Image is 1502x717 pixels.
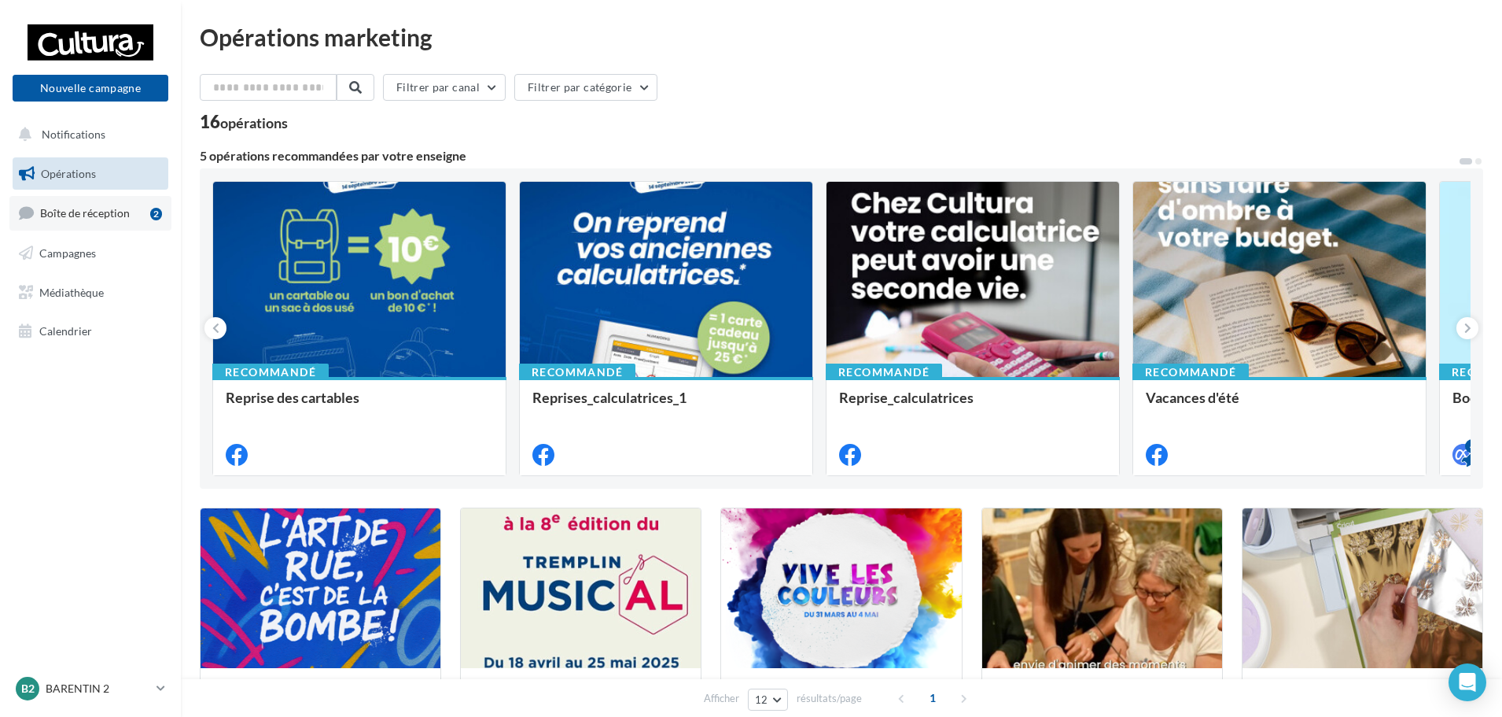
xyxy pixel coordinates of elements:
button: 12 [748,689,788,711]
span: Notifications [42,128,105,141]
div: 2 [150,208,162,220]
div: 5 opérations recommandées par votre enseigne [200,150,1458,162]
div: Recommandé [826,364,942,381]
span: 12 [755,693,768,706]
a: Calendrier [9,315,171,348]
a: Boîte de réception2 [9,196,171,230]
span: Médiathèque [39,285,104,298]
span: 1 [920,686,945,711]
div: Open Intercom Messenger [1449,663,1486,701]
a: B2 BARENTIN 2 [13,674,168,704]
span: résultats/page [797,691,862,706]
button: Filtrer par catégorie [514,74,657,101]
div: Opérations marketing [200,25,1483,49]
span: B2 [21,681,35,697]
a: Médiathèque [9,276,171,309]
div: opérations [220,116,288,130]
div: Recommandé [519,364,635,381]
span: Calendrier [39,324,92,338]
div: Reprises_calculatrices_1 [532,390,800,421]
div: Reprise des cartables [226,390,493,421]
p: BARENTIN 2 [46,681,150,697]
span: Afficher [704,691,739,706]
button: Nouvelle campagne [13,75,168,102]
div: Reprise_calculatrices [839,390,1106,421]
div: 16 [200,113,288,131]
div: Vacances d'été [1146,390,1413,421]
button: Filtrer par canal [383,74,506,101]
span: Campagnes [39,246,96,260]
span: Opérations [41,167,96,180]
span: Boîte de réception [40,206,130,220]
div: 4 [1465,439,1479,453]
button: Notifications [9,118,165,151]
div: Recommandé [1132,364,1249,381]
div: Recommandé [212,364,329,381]
a: Campagnes [9,237,171,270]
a: Opérations [9,157,171,190]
